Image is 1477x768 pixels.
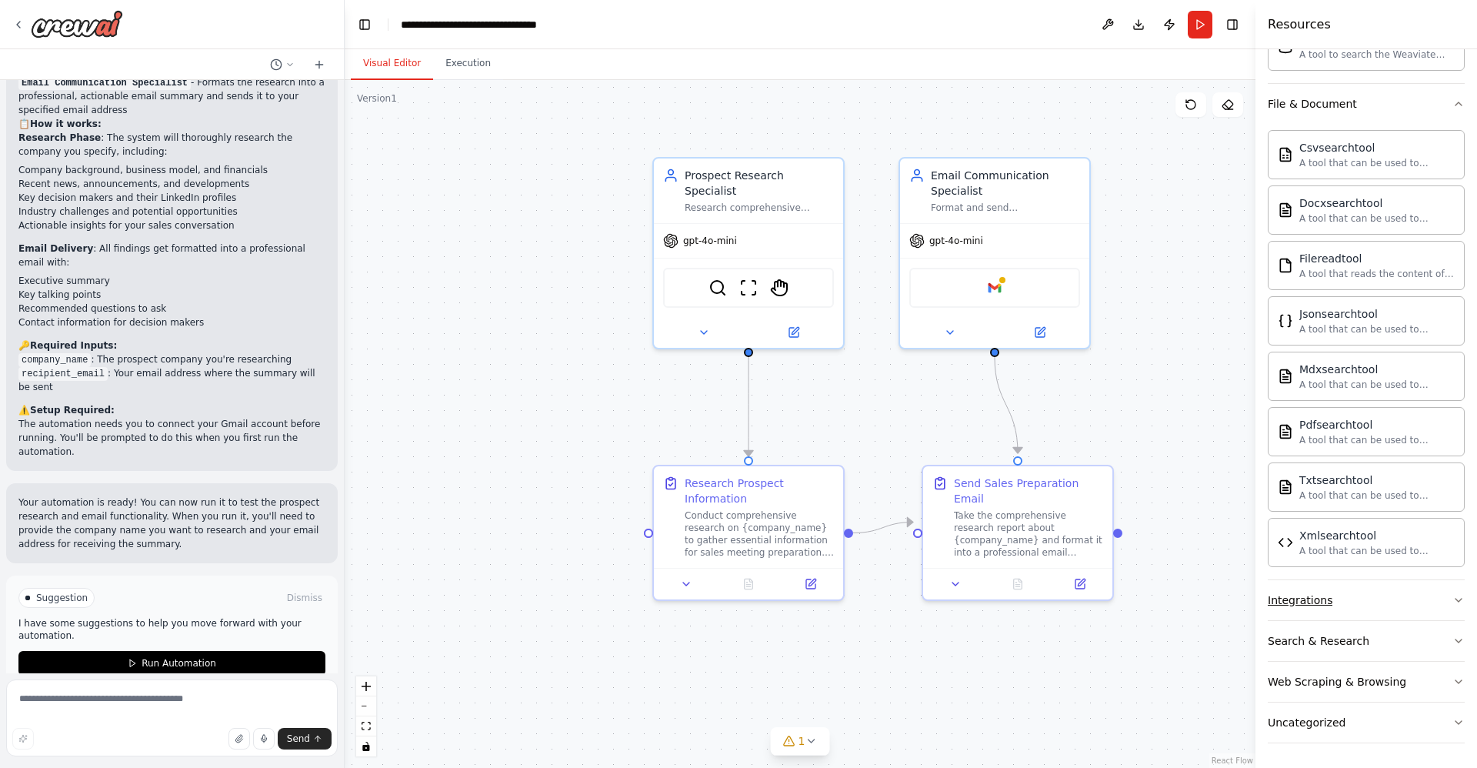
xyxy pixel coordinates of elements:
nav: breadcrumb [401,17,574,32]
div: Research Prospect Information [685,476,834,506]
button: Improve this prompt [12,728,34,750]
li: Actionable insights for your sales conversation [18,219,325,232]
button: Switch to previous chat [264,55,301,74]
div: Pdfsearchtool [1299,417,1455,432]
span: Send [287,733,310,745]
li: Key talking points [18,288,325,302]
li: Recent news, announcements, and developments [18,177,325,191]
button: File & Document [1268,84,1465,124]
span: Run Automation [142,657,216,669]
div: A tool that reads the content of a file. To use this tool, provide a 'file_path' parameter with t... [1299,268,1455,280]
button: Open in side panel [1053,575,1106,593]
button: Execution [433,48,503,80]
button: Web Scraping & Browsing [1268,662,1465,702]
p: : The system will thoroughly research the company you specify, including: [18,131,325,159]
button: Send [278,728,332,750]
g: Edge from d0f793a3-51da-4c5f-a918-520b60b9548e to 88fcfe73-3add-48d7-a124-5911aeef24c7 [853,515,913,541]
div: Send Sales Preparation Email [954,476,1103,506]
img: ScrapeWebsiteTool [739,279,758,297]
div: Email Communication SpecialistFormat and send comprehensive sales meeting preparation summaries v... [899,157,1091,349]
strong: Setup Required: [30,405,115,416]
div: Prospect Research SpecialistResearch comprehensive information about {company_name} and key decis... [652,157,845,349]
button: Click to speak your automation idea [253,728,275,750]
li: Executive summary [18,274,325,288]
h4: Resources [1268,15,1331,34]
img: Filereadtool [1278,258,1293,273]
div: Integrations [1268,593,1332,608]
div: Uncategorized [1268,715,1345,730]
img: Mdxsearchtool [1278,369,1293,384]
button: Upload files [228,728,250,750]
li: Industry challenges and potential opportunities [18,205,325,219]
strong: Email Delivery [18,243,93,254]
code: Email Communication Specialist [18,76,191,90]
li: : The prospect company you're researching [18,352,325,366]
code: company_name [18,353,91,367]
h2: 🔑 [18,339,325,352]
h2: ⚠️ [18,403,325,417]
img: Logo [31,10,123,38]
button: Open in side panel [750,323,837,342]
div: Search & Research [1268,633,1369,649]
g: Edge from daff6fbc-2ab3-4da9-821c-c303651f6b05 to d0f793a3-51da-4c5f-a918-520b60b9548e [741,342,756,456]
button: Hide right sidebar [1222,14,1243,35]
div: Conduct comprehensive research on {company_name} to gather essential information for sales meetin... [685,509,834,559]
div: Xmlsearchtool [1299,528,1455,543]
img: Pdfsearchtool [1278,424,1293,439]
div: Research Prospect InformationConduct comprehensive research on {company_name} to gather essential... [652,465,845,601]
span: 1 [799,733,805,749]
button: Open in side panel [784,575,837,593]
div: Filereadtool [1299,251,1455,266]
div: File & Document [1268,124,1465,579]
button: Hide left sidebar [354,14,375,35]
div: Prospect Research Specialist [685,168,834,199]
span: gpt-4o-mini [929,235,983,247]
div: A tool to search the Weaviate database for relevant information on internal documents. [1299,48,1455,61]
button: Run Automation [18,651,325,676]
div: Format and send comprehensive sales meeting preparation summaries via email to {recipient_email},... [931,202,1080,214]
li: Company background, business model, and financials [18,163,325,177]
div: Txtsearchtool [1299,472,1455,488]
div: A tool that can be used to semantic search a query from a DOCX's content. [1299,212,1455,225]
div: A tool that can be used to semantic search a query from a XML's content. [1299,545,1455,557]
button: Visual Editor [351,48,433,80]
span: Suggestion [36,592,88,604]
button: Start a new chat [307,55,332,74]
div: A tool that can be used to semantic search a query from a txt's content. [1299,489,1455,502]
img: StagehandTool [770,279,789,297]
strong: How it works: [30,119,102,129]
img: SerperDevTool [708,279,727,297]
button: Integrations [1268,580,1465,620]
div: File & Document [1268,96,1357,112]
div: Jsonsearchtool [1299,306,1455,322]
div: Research comprehensive information about {company_name} and key decision makers to prepare detail... [685,202,834,214]
g: Edge from e579079b-f3bc-4970-8ed3-6e1d042bab31 to 88fcfe73-3add-48d7-a124-5911aeef24c7 [987,357,1025,453]
button: Uncategorized [1268,703,1465,743]
li: Key decision makers and their LinkedIn profiles [18,191,325,205]
button: zoom in [356,676,376,696]
div: Version 1 [357,92,397,105]
code: recipient_email [18,367,108,381]
div: Web Scraping & Browsing [1268,674,1406,690]
div: Csvsearchtool [1299,140,1455,155]
img: Xmlsearchtool [1278,535,1293,550]
div: A tool that can be used to semantic search a query from a JSON's content. [1299,323,1455,336]
div: Email Communication Specialist [931,168,1080,199]
div: React Flow controls [356,676,376,756]
img: Jsonsearchtool [1278,313,1293,329]
div: A tool that can be used to semantic search a query from a MDX's content. [1299,379,1455,391]
a: React Flow attribution [1212,756,1253,765]
img: Txtsearchtool [1278,479,1293,495]
div: Mdxsearchtool [1299,362,1455,377]
span: gpt-4o-mini [683,235,737,247]
strong: Research Phase [18,132,101,143]
button: 1 [771,727,830,756]
button: zoom out [356,696,376,716]
img: Docxsearchtool [1278,202,1293,218]
div: Docxsearchtool [1299,195,1455,211]
button: Open in side panel [996,323,1083,342]
div: A tool that can be used to semantic search a query from a CSV's content. [1299,157,1455,169]
button: fit view [356,716,376,736]
li: : Your email address where the summary will be sent [18,366,325,394]
li: Contact information for decision makers [18,316,325,329]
